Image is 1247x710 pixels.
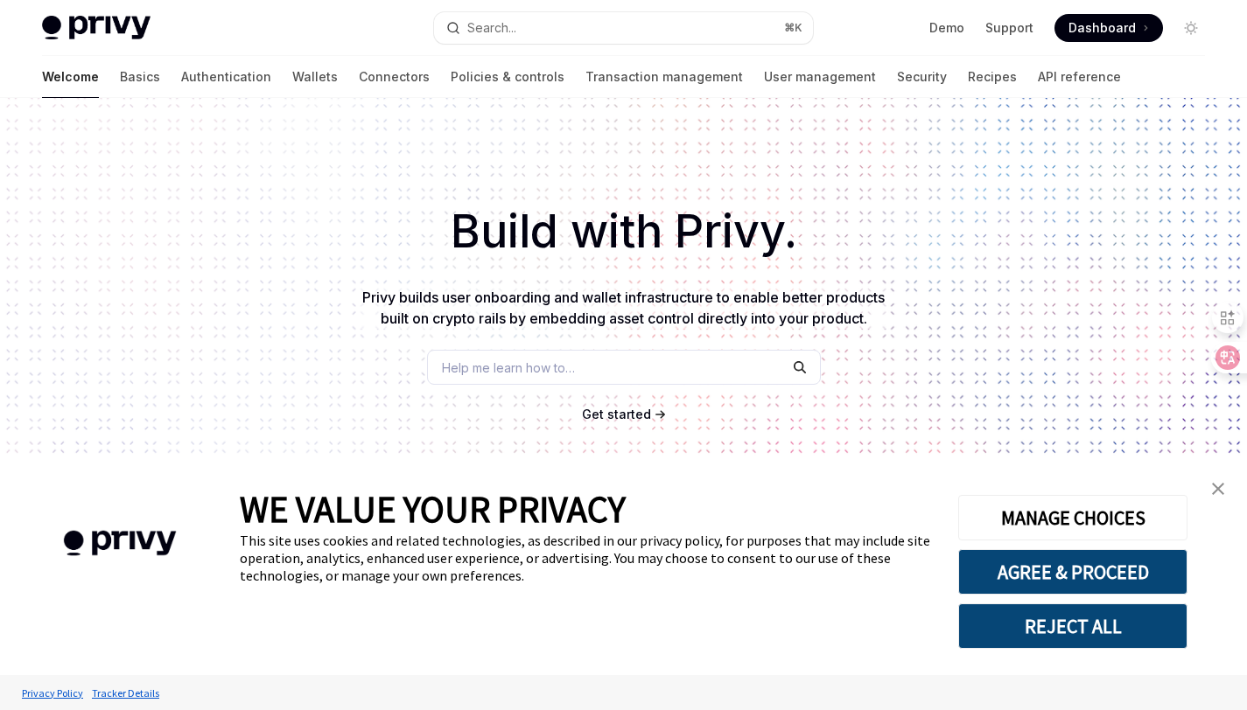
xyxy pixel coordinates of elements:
button: AGREE & PROCEED [958,549,1187,595]
button: Toggle dark mode [1177,14,1205,42]
span: Get started [582,407,651,421]
span: Help me learn how to… [442,358,575,377]
button: MANAGE CHOICES [958,495,1187,540]
a: Welcome [42,56,99,98]
button: Search...⌘K [434,12,812,44]
h1: Build with Privy. [28,198,1219,266]
a: Privacy Policy [18,678,88,708]
span: ⌘ K [784,21,802,35]
a: close banner [1201,471,1236,506]
a: Connectors [359,56,430,98]
span: WE VALUE YOUR PRIVACY [240,486,626,532]
img: company logo [26,505,214,581]
a: Wallets [292,56,338,98]
a: Transaction management [585,56,743,98]
img: close banner [1212,483,1224,495]
span: Dashboard [1068,19,1136,37]
a: Get started [582,406,651,423]
img: light logo [42,16,151,40]
a: Recipes [968,56,1017,98]
a: API reference [1038,56,1121,98]
a: Support [985,19,1033,37]
a: Demo [929,19,964,37]
a: Dashboard [1054,14,1163,42]
button: REJECT ALL [958,603,1187,649]
a: Basics [120,56,160,98]
a: Authentication [181,56,271,98]
div: This site uses cookies and related technologies, as described in our privacy policy, for purposes... [240,532,932,584]
span: Privy builds user onboarding and wallet infrastructure to enable better products built on crypto ... [362,289,885,327]
a: Tracker Details [88,678,164,708]
div: Search... [467,17,516,38]
a: Policies & controls [451,56,564,98]
a: Security [897,56,947,98]
a: User management [764,56,876,98]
